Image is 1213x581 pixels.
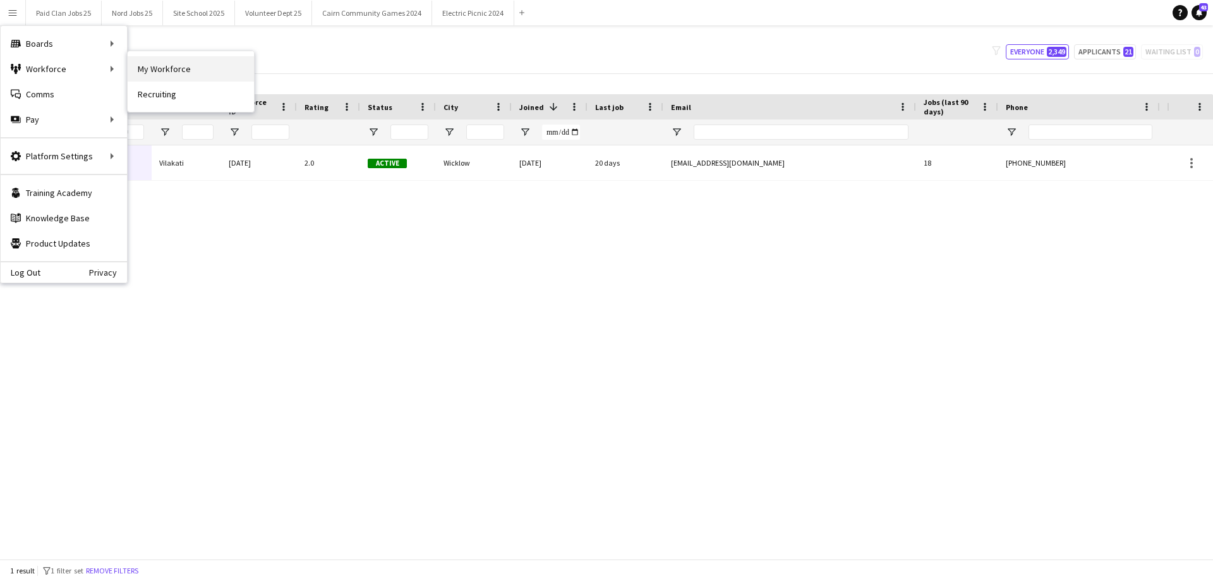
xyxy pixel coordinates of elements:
button: Open Filter Menu [519,126,531,138]
div: Platform Settings [1,144,127,169]
input: City Filter Input [466,125,504,140]
a: My Workforce [128,56,254,82]
button: Cairn Community Games 2024 [312,1,432,25]
input: First Name Filter Input [112,125,144,140]
div: 18 [916,145,998,180]
a: 43 [1192,5,1207,20]
span: 43 [1199,3,1208,11]
div: Wicklow [436,145,512,180]
div: [EMAIL_ADDRESS][DOMAIN_NAME] [663,145,916,180]
button: Open Filter Menu [159,126,171,138]
input: Phone Filter Input [1029,125,1152,140]
input: Workforce ID Filter Input [251,125,289,140]
a: Product Updates [1,231,127,256]
span: 2,349 [1047,47,1066,57]
button: Remove filters [83,564,141,578]
span: Status [368,102,392,112]
button: Applicants21 [1074,44,1136,59]
a: Recruiting [128,82,254,107]
div: 20 days [588,145,663,180]
span: Joined [519,102,544,112]
div: [PHONE_NUMBER] [998,145,1160,180]
button: Volunteer Dept 25 [235,1,312,25]
a: Log Out [1,267,40,278]
button: Electric Picnic 2024 [432,1,514,25]
div: Vilakati [152,145,221,180]
span: City [444,102,458,112]
div: 2.0 [297,145,360,180]
input: Email Filter Input [694,125,908,140]
button: Open Filter Menu [444,126,455,138]
div: [DATE] [512,145,588,180]
button: Paid Clan Jobs 25 [26,1,102,25]
input: Status Filter Input [390,125,428,140]
span: Jobs (last 90 days) [924,97,975,116]
div: Workforce [1,56,127,82]
input: Joined Filter Input [542,125,580,140]
button: Site School 2025 [163,1,235,25]
span: Active [368,159,407,168]
a: Privacy [89,267,127,278]
span: Rating [305,102,329,112]
input: Last Name Filter Input [182,125,214,140]
div: Pay [1,107,127,132]
button: Open Filter Menu [1006,126,1017,138]
span: 21 [1123,47,1133,57]
a: Training Academy [1,180,127,205]
div: [DATE] [221,145,297,180]
span: Last job [595,102,624,112]
button: Open Filter Menu [368,126,379,138]
button: Nord Jobs 25 [102,1,163,25]
span: Phone [1006,102,1028,112]
span: 1 filter set [51,566,83,575]
button: Open Filter Menu [671,126,682,138]
a: Knowledge Base [1,205,127,231]
a: Comms [1,82,127,107]
button: Open Filter Menu [229,126,240,138]
button: Everyone2,349 [1006,44,1069,59]
span: Email [671,102,691,112]
div: Boards [1,31,127,56]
